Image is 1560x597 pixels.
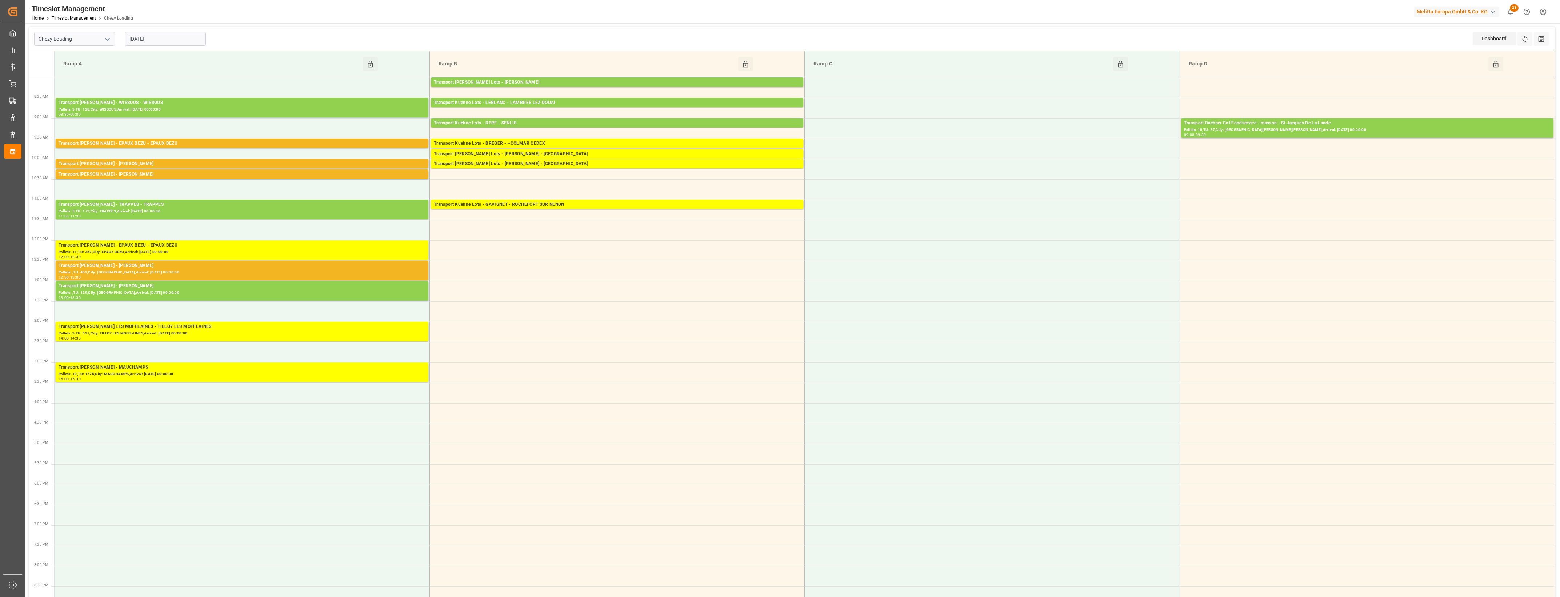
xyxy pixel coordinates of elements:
div: 09:00 [70,113,81,116]
div: Transport [PERSON_NAME] LES MOFFLAINES - TILLOY LES MOFFLAINES [59,323,425,330]
div: Ramp A [60,57,363,71]
span: 5:30 PM [34,461,48,465]
div: Pallets: 5,TU: 211,City: ROCHEFORT SUR NENON,Arrival: [DATE] 00:00:00 [434,208,800,215]
div: Pallets: 7,TU: 513,City: ~COLMAR CEDEX,Arrival: [DATE] 00:00:00 [434,147,800,153]
span: 10:30 AM [32,176,48,180]
div: - [1194,133,1195,136]
div: 14:00 [59,337,69,340]
div: - [69,377,70,381]
div: Transport [PERSON_NAME] - WISSOUS - WISSOUS [59,99,425,107]
span: 7:30 PM [34,542,48,546]
div: Pallets: 1,TU: ,City: [GEOGRAPHIC_DATA],Arrival: [DATE] 00:00:00 [434,168,800,174]
div: 11:00 [59,215,69,218]
a: Timeslot Management [52,16,96,21]
div: Transport [PERSON_NAME] - [PERSON_NAME] [59,171,425,178]
div: 12:30 [70,255,81,259]
span: 9:00 AM [34,115,48,119]
span: 2:00 PM [34,318,48,322]
span: 6:00 PM [34,481,48,485]
div: Pallets: ,TU: 129,City: [GEOGRAPHIC_DATA],Arrival: [DATE] 00:00:00 [59,290,425,296]
span: 23 [1510,4,1519,12]
button: open menu [101,33,112,45]
span: 3:30 PM [34,380,48,384]
span: 10:00 AM [32,156,48,160]
div: Pallets: ,TU: 235,City: [GEOGRAPHIC_DATA],Arrival: [DATE] 00:00:00 [59,168,425,174]
div: 09:30 [1196,133,1206,136]
div: 08:30 [59,113,69,116]
span: 8:30 AM [34,95,48,99]
button: Help Center [1519,4,1535,20]
div: Transport [PERSON_NAME] - TRAPPES - TRAPPES [59,201,425,208]
span: 2:30 PM [34,339,48,343]
div: Ramp D [1186,57,1488,71]
div: 11:30 [70,215,81,218]
div: Pallets: 19,TU: 1775,City: MAUCHAMPS,Arrival: [DATE] 00:00:00 [59,371,425,377]
div: 12:00 [59,255,69,259]
span: 5:00 PM [34,441,48,445]
div: Pallets: 3,TU: 128,City: WISSOUS,Arrival: [DATE] 00:00:00 [59,107,425,113]
div: - [69,296,70,299]
span: 11:30 AM [32,217,48,221]
span: 3:00 PM [34,359,48,363]
span: 11:00 AM [32,196,48,200]
span: 7:00 PM [34,522,48,526]
div: Pallets: ,TU: 402,City: [GEOGRAPHIC_DATA],Arrival: [DATE] 00:00:00 [59,269,425,276]
div: 13:30 [70,296,81,299]
span: 1:00 PM [34,278,48,282]
div: Pallets: 5,TU: 173,City: TRAPPES,Arrival: [DATE] 00:00:00 [59,208,425,215]
div: Transport [PERSON_NAME] - MAUCHAMPS [59,364,425,371]
div: 09:00 [1184,133,1195,136]
div: Transport Kuehne Lots - GAVIGNET - ROCHEFORT SUR NENON [434,201,800,208]
span: 6:30 PM [34,502,48,506]
div: 15:30 [70,377,81,381]
div: Transport Kuehne Lots - BREGER - ~COLMAR CEDEX [434,140,800,147]
div: Pallets: 3,TU: 527,City: TILLOY LES MOFFLAINES,Arrival: [DATE] 00:00:00 [59,330,425,337]
div: Melitta Europa GmbH & Co. KG [1414,7,1499,17]
span: 4:00 PM [34,400,48,404]
div: Pallets: 23,TU: 1526,City: EPAUX BEZU,Arrival: [DATE] 00:00:00 [59,147,425,153]
div: Transport [PERSON_NAME] - [PERSON_NAME] [59,262,425,269]
div: Pallets: 1,TU: 907,City: [GEOGRAPHIC_DATA],Arrival: [DATE] 00:00:00 [434,127,800,133]
div: 14:30 [70,337,81,340]
div: Pallets: 10,TU: 27,City: [GEOGRAPHIC_DATA][PERSON_NAME][PERSON_NAME],Arrival: [DATE] 00:00:00 [1184,127,1551,133]
div: - [69,255,70,259]
div: Ramp B [436,57,738,71]
span: 12:30 PM [32,257,48,261]
input: Type to search/select [34,32,115,46]
input: DD-MM-YYYY [125,32,206,46]
div: Transport Kuehne Lots - LEBLANC - LAMBRES LEZ DOUAI [434,99,800,107]
div: Pallets: 11,TU: 352,City: EPAUX BEZU,Arrival: [DATE] 00:00:00 [59,249,425,255]
button: show 23 new notifications [1502,4,1519,20]
div: Transport [PERSON_NAME] Lots - [PERSON_NAME] [434,79,800,86]
div: Transport Kuehne Lots - DERE - SENLIS [434,120,800,127]
div: - [69,276,70,279]
a: Home [32,16,44,21]
span: 4:30 PM [34,420,48,424]
div: Transport [PERSON_NAME] - [PERSON_NAME] [59,283,425,290]
div: Pallets: ,TU: 88,City: [GEOGRAPHIC_DATA],Arrival: [DATE] 00:00:00 [59,178,425,184]
div: Transport [PERSON_NAME] Lots - [PERSON_NAME] - [GEOGRAPHIC_DATA] [434,151,800,158]
div: - [69,113,70,116]
div: Transport [PERSON_NAME] Lots - [PERSON_NAME] - [GEOGRAPHIC_DATA] [434,160,800,168]
span: 8:00 PM [34,563,48,567]
div: Timeslot Management [32,3,133,14]
span: 1:30 PM [34,298,48,302]
div: 15:00 [59,377,69,381]
div: Ramp C [811,57,1113,71]
span: 8:30 PM [34,583,48,587]
span: 9:30 AM [34,135,48,139]
div: 13:00 [70,276,81,279]
div: - [69,337,70,340]
div: Transport [PERSON_NAME] - EPAUX BEZU - EPAUX BEZU [59,140,425,147]
div: Pallets: 29,TU: ,City: [GEOGRAPHIC_DATA],Arrival: [DATE] 00:00:00 [434,107,800,113]
div: Transport [PERSON_NAME] - EPAUX BEZU - EPAUX BEZU [59,242,425,249]
span: 12:00 PM [32,237,48,241]
div: Pallets: 2,TU: 140,City: [GEOGRAPHIC_DATA],Arrival: [DATE] 00:00:00 [434,158,800,164]
div: Transport [PERSON_NAME] - [PERSON_NAME] [59,160,425,168]
div: Dashboard [1473,32,1516,45]
button: Melitta Europa GmbH & Co. KG [1414,5,1502,19]
div: 13:00 [59,296,69,299]
div: Pallets: 9,TU: 128,City: CARQUEFOU,Arrival: [DATE] 00:00:00 [434,86,800,92]
div: - [69,215,70,218]
div: Transport Dachser Cof Foodservice - masson - St Jacques De La Lande [1184,120,1551,127]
